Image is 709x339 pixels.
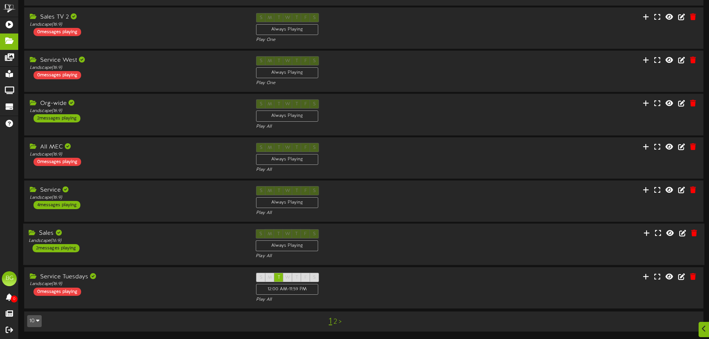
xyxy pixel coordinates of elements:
[339,318,342,326] a: >
[30,186,245,195] div: Service
[256,297,471,303] div: Play All
[256,167,471,173] div: Play All
[2,271,17,286] div: BG
[30,65,245,71] div: Landscape ( 16:9 )
[30,99,245,108] div: Org-wide
[333,318,337,326] a: 2
[313,275,316,280] span: S
[33,201,80,209] div: 4 messages playing
[256,80,471,86] div: Play One
[30,151,245,158] div: Landscape ( 16:9 )
[30,195,245,201] div: Landscape ( 16:9 )
[278,275,280,280] span: T
[27,315,42,327] button: 10
[256,37,471,43] div: Play One
[256,284,318,295] div: 12:00 AM - 11:59 PM
[256,124,471,130] div: Play All
[30,22,245,28] div: Landscape ( 16:9 )
[304,275,307,280] span: F
[256,197,318,208] div: Always Playing
[256,240,318,251] div: Always Playing
[30,281,245,287] div: Landscape ( 16:9 )
[256,24,318,35] div: Always Playing
[256,111,318,121] div: Always Playing
[296,275,298,280] span: T
[33,288,81,296] div: 0 messages playing
[33,158,81,166] div: 0 messages playing
[30,13,245,22] div: Sales TV 2
[268,275,272,280] span: M
[30,273,245,281] div: Service Tuesdays
[256,154,318,165] div: Always Playing
[256,210,471,216] div: Play All
[29,229,245,238] div: Sales
[33,28,81,36] div: 0 messages playing
[33,114,80,122] div: 2 messages playing
[11,295,17,303] span: 0
[256,67,318,78] div: Always Playing
[285,275,290,280] span: W
[30,108,245,114] div: Landscape ( 16:9 )
[33,71,81,79] div: 0 messages playing
[260,275,262,280] span: S
[329,317,332,326] a: 1
[29,238,245,244] div: Landscape ( 16:9 )
[30,56,245,65] div: Service West
[30,143,245,151] div: All MEC
[32,244,79,252] div: 2 messages playing
[256,253,472,259] div: Play All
